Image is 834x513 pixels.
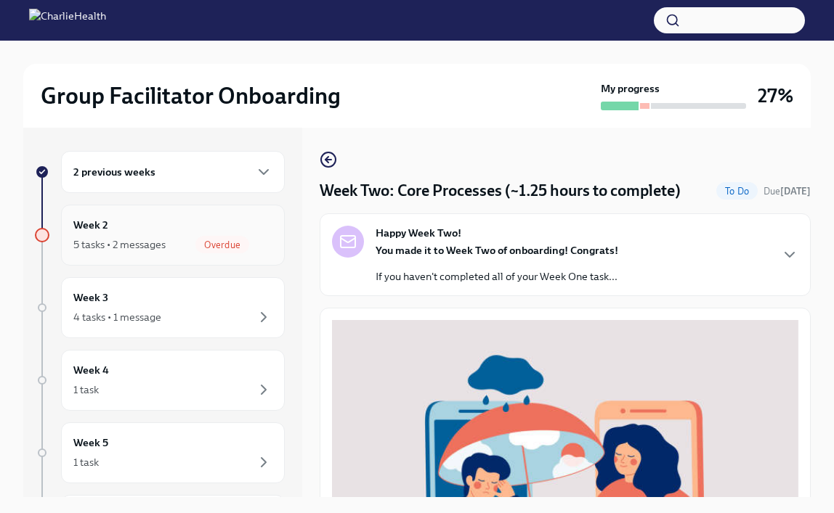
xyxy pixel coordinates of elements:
h6: Week 5 [73,435,108,451]
strong: Happy Week Two! [376,226,461,240]
strong: [DATE] [780,186,811,197]
h6: Week 4 [73,362,109,378]
img: CharlieHealth [29,9,106,32]
div: 5 tasks • 2 messages [73,237,166,252]
a: Week 25 tasks • 2 messagesOverdue [35,205,285,266]
h4: Week Two: Core Processes (~1.25 hours to complete) [320,180,681,202]
h6: 2 previous weeks [73,164,155,180]
a: Week 51 task [35,422,285,483]
h6: Week 2 [73,217,108,233]
h2: Group Facilitator Onboarding [41,81,341,110]
a: Week 34 tasks • 1 message [35,277,285,338]
p: If you haven't completed all of your Week One task... [376,269,618,284]
strong: You made it to Week Two of onboarding! Congrats! [376,244,618,257]
h3: 27% [758,83,793,109]
div: 4 tasks • 1 message [73,310,161,324]
div: 1 task [73,382,99,397]
div: 2 previous weeks [61,151,285,193]
span: Overdue [195,239,249,250]
h6: Week 3 [73,290,108,305]
strong: My progress [601,81,660,96]
span: To Do [716,186,758,197]
a: Week 41 task [35,350,285,411]
span: October 6th, 2025 10:00 [764,184,811,198]
div: 1 task [73,455,99,469]
span: Due [764,186,811,197]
